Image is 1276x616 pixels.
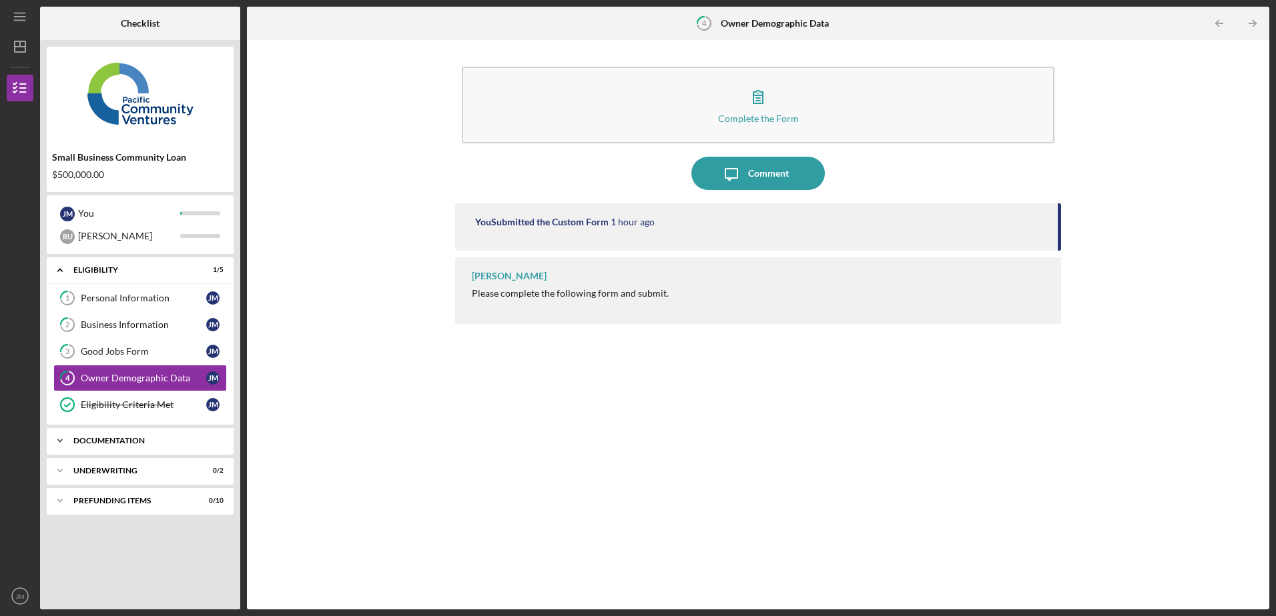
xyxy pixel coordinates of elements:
tspan: 1 [65,294,69,303]
div: J M [206,318,220,331]
div: Business Information [81,319,206,330]
img: Product logo [47,53,234,133]
div: $500,000.00 [52,169,228,180]
div: 0 / 10 [200,497,224,505]
a: 4Owner Demographic DataJM [53,365,227,391]
a: 3Good Jobs FormJM [53,338,227,365]
button: Complete the Form [462,67,1054,143]
div: Personal Information [81,293,206,303]
div: J M [206,291,220,305]
tspan: 3 [65,347,69,356]
a: 1Personal InformationJM [53,285,227,311]
div: Documentation [73,437,217,445]
div: Small Business Community Loan [52,152,228,163]
div: J M [60,207,75,221]
a: 2Business InformationJM [53,311,227,338]
div: J M [206,345,220,358]
div: Comment [748,157,789,190]
div: Good Jobs Form [81,346,206,357]
div: 0 / 2 [200,467,224,475]
tspan: 4 [702,19,707,27]
b: Checklist [121,18,159,29]
div: Owner Demographic Data [81,373,206,383]
div: Eligibility [73,266,190,274]
div: Complete the Form [718,113,799,123]
button: Comment [691,157,825,190]
div: 1 / 5 [200,266,224,274]
time: 2025-10-03 22:10 [611,217,655,227]
tspan: 4 [65,374,70,383]
text: JM [16,593,25,600]
b: Owner Demographic Data [721,18,829,29]
div: Please complete the following form and submit. [472,288,669,299]
div: J M [206,398,220,411]
div: R U [60,229,75,244]
div: Prefunding Items [73,497,190,505]
tspan: 2 [65,321,69,329]
div: You Submitted the Custom Form [475,217,609,227]
a: Eligibility Criteria MetJM [53,391,227,418]
div: Eligibility Criteria Met [81,399,206,410]
div: J M [206,371,220,385]
div: [PERSON_NAME] [78,225,180,247]
div: You [78,202,180,225]
div: Underwriting [73,467,190,475]
button: JM [7,583,33,609]
div: [PERSON_NAME] [472,271,547,281]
